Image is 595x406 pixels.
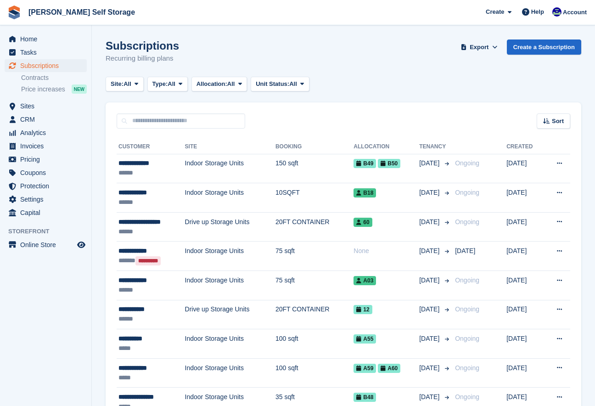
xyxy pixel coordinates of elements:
span: Allocation: [196,79,227,89]
a: menu [5,238,87,251]
a: Price increases NEW [21,84,87,94]
button: Allocation: All [191,77,247,92]
p: Recurring billing plans [106,53,179,64]
a: menu [5,59,87,72]
span: All [168,79,175,89]
th: Created [506,140,543,154]
td: [DATE] [506,300,543,329]
a: Contracts [21,73,87,82]
span: Ongoing [455,276,479,284]
td: Indoor Storage Units [185,358,275,388]
img: stora-icon-8386f47178a22dfd0bd8f6a31ec36ba5ce8667c1dd55bd0f319d3a0aa187defe.svg [7,6,21,19]
span: Type: [152,79,168,89]
th: Customer [117,140,185,154]
a: menu [5,180,87,192]
td: [DATE] [506,242,543,271]
span: Home [20,33,75,45]
span: Price increases [21,85,65,94]
span: Sites [20,100,75,113]
a: menu [5,113,87,126]
a: menu [5,166,87,179]
span: Ongoing [455,364,479,372]
td: [DATE] [506,212,543,242]
span: 60 [354,218,372,227]
a: menu [5,33,87,45]
button: Type: All [147,77,188,92]
span: CRM [20,113,75,126]
span: Online Store [20,238,75,251]
td: 10SQFT [275,183,354,213]
td: [DATE] [506,358,543,388]
a: menu [5,100,87,113]
span: A60 [378,364,400,373]
td: [DATE] [506,154,543,183]
span: Site: [111,79,123,89]
span: Pricing [20,153,75,166]
div: None [354,246,419,256]
a: menu [5,126,87,139]
h1: Subscriptions [106,39,179,52]
a: menu [5,153,87,166]
span: A03 [354,276,376,285]
span: 12 [354,305,372,314]
span: Tasks [20,46,75,59]
span: Ongoing [455,159,479,167]
span: Sort [552,117,564,126]
a: menu [5,206,87,219]
td: 75 sqft [275,242,354,271]
span: All [123,79,131,89]
a: [PERSON_NAME] Self Storage [25,5,139,20]
button: Site: All [106,77,144,92]
span: [DATE] [419,217,441,227]
span: [DATE] [419,158,441,168]
span: Protection [20,180,75,192]
a: menu [5,140,87,152]
span: [DATE] [419,188,441,197]
td: [DATE] [506,183,543,213]
td: 20FT CONTAINER [275,212,354,242]
span: Ongoing [455,393,479,400]
td: 100 sqft [275,358,354,388]
th: Site [185,140,275,154]
button: Export [459,39,500,55]
span: [DATE] [419,392,441,402]
td: Indoor Storage Units [185,271,275,300]
span: [DATE] [419,334,441,344]
td: 20FT CONTAINER [275,300,354,329]
img: Justin Farthing [552,7,561,17]
th: Allocation [354,140,419,154]
span: Coupons [20,166,75,179]
span: A59 [354,364,376,373]
span: Ongoing [455,305,479,313]
a: menu [5,46,87,59]
th: Tenancy [419,140,451,154]
td: 75 sqft [275,271,354,300]
span: [DATE] [455,247,475,254]
a: Create a Subscription [507,39,581,55]
span: B49 [354,159,376,168]
td: Indoor Storage Units [185,154,275,183]
span: All [227,79,235,89]
td: [DATE] [506,329,543,359]
span: Account [563,8,587,17]
span: Ongoing [455,189,479,196]
span: Settings [20,193,75,206]
span: Subscriptions [20,59,75,72]
span: [DATE] [419,276,441,285]
td: Indoor Storage Units [185,183,275,213]
span: Create [486,7,504,17]
span: Unit Status: [256,79,289,89]
td: 100 sqft [275,329,354,359]
span: [DATE] [419,246,441,256]
td: Drive up Storage Units [185,212,275,242]
span: B48 [354,393,376,402]
th: Booking [275,140,354,154]
span: [DATE] [419,304,441,314]
span: Help [531,7,544,17]
span: Invoices [20,140,75,152]
span: A55 [354,334,376,344]
td: Indoor Storage Units [185,329,275,359]
span: All [289,79,297,89]
div: NEW [72,85,87,94]
span: Ongoing [455,218,479,226]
